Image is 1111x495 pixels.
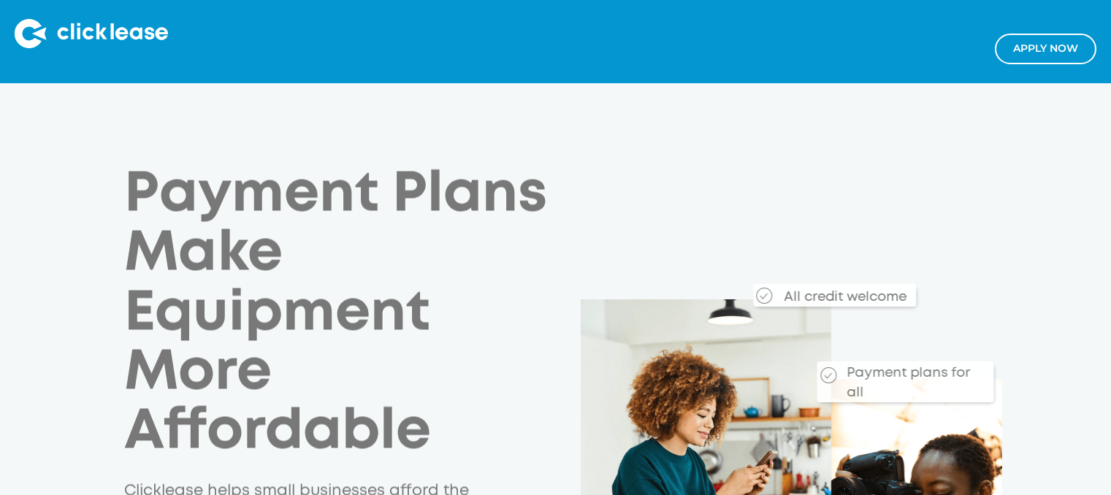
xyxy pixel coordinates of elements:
div: All credit welcome [727,278,917,307]
a: Apply NOw [995,34,1096,64]
img: Clicklease logo [15,19,168,48]
img: Checkmark_callout [820,368,836,384]
img: Checkmark_callout [757,288,773,304]
h1: Payment Plans Make Equipment More Affordable [124,165,581,462]
div: Payment plans for all [841,356,982,402]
